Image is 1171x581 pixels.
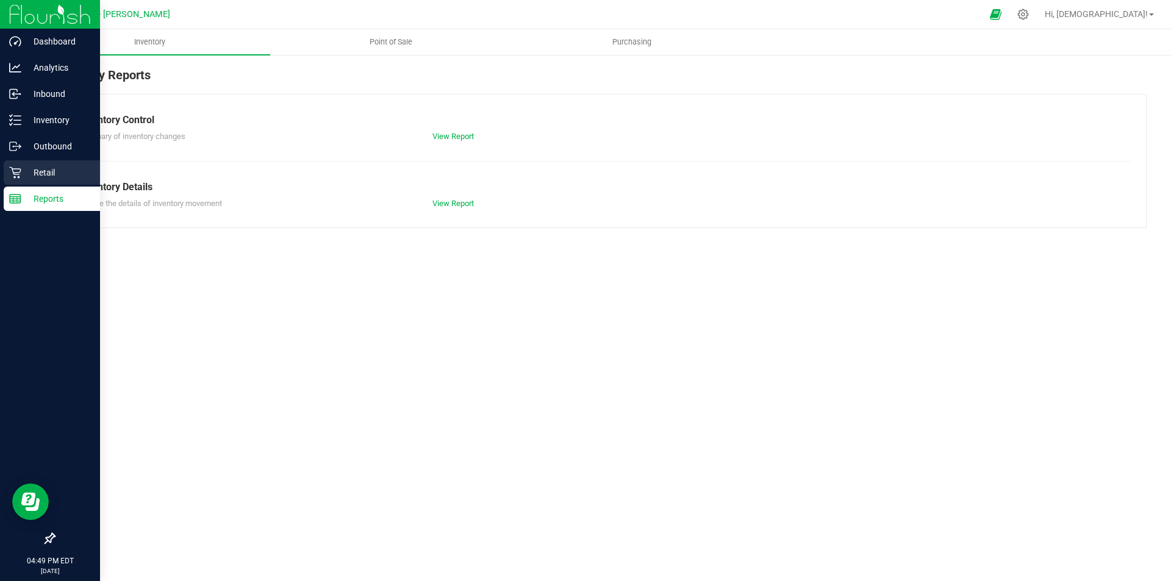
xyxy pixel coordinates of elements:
[511,29,752,55] a: Purchasing
[5,555,95,566] p: 04:49 PM EDT
[54,66,1147,94] div: Inventory Reports
[79,132,185,141] span: Summary of inventory changes
[118,37,182,48] span: Inventory
[432,132,474,141] a: View Report
[21,165,95,180] p: Retail
[982,2,1009,26] span: Open Ecommerce Menu
[9,193,21,205] inline-svg: Reports
[21,60,95,75] p: Analytics
[9,62,21,74] inline-svg: Analytics
[270,29,511,55] a: Point of Sale
[21,34,95,49] p: Dashboard
[9,140,21,152] inline-svg: Outbound
[21,191,95,206] p: Reports
[12,483,49,520] iframe: Resource center
[353,37,429,48] span: Point of Sale
[21,87,95,101] p: Inbound
[9,114,21,126] inline-svg: Inventory
[79,199,222,208] span: Explore the details of inventory movement
[9,88,21,100] inline-svg: Inbound
[1045,9,1148,19] span: Hi, [DEMOGRAPHIC_DATA]!
[1015,9,1031,20] div: Manage settings
[596,37,668,48] span: Purchasing
[79,113,1122,127] div: Inventory Control
[432,199,474,208] a: View Report
[9,35,21,48] inline-svg: Dashboard
[79,9,170,20] span: GA4 - [PERSON_NAME]
[79,180,1122,194] div: Inventory Details
[21,113,95,127] p: Inventory
[9,166,21,179] inline-svg: Retail
[21,139,95,154] p: Outbound
[5,566,95,576] p: [DATE]
[29,29,270,55] a: Inventory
